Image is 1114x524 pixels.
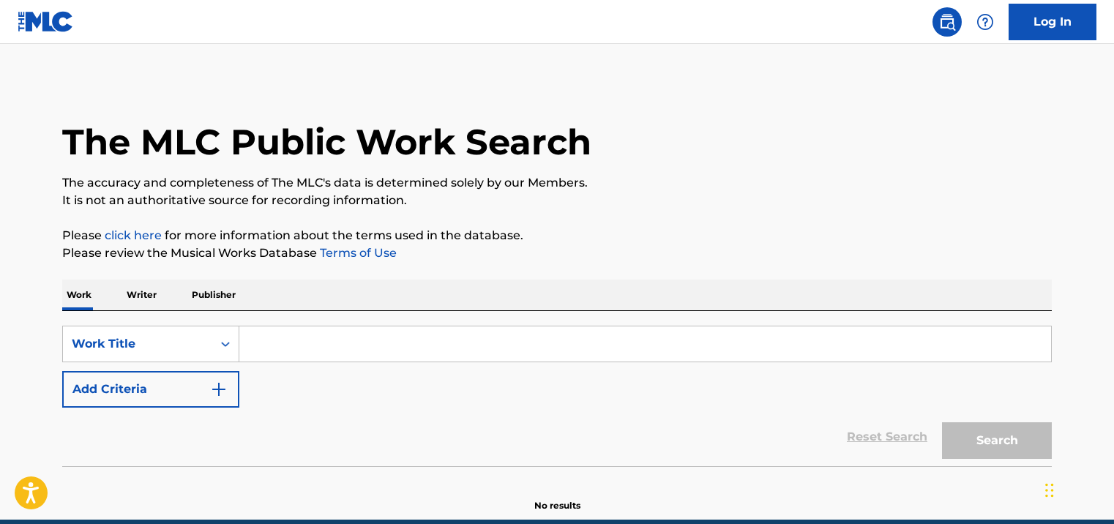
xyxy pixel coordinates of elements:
p: Please review the Musical Works Database [62,244,1052,262]
form: Search Form [62,326,1052,466]
p: No results [534,482,580,512]
img: search [938,13,956,31]
h1: The MLC Public Work Search [62,120,591,164]
a: click here [105,228,162,242]
div: Work Title [72,335,203,353]
p: It is not an authoritative source for recording information. [62,192,1052,209]
a: Public Search [932,7,962,37]
div: Drag [1045,468,1054,512]
button: Add Criteria [62,371,239,408]
div: Help [971,7,1000,37]
p: The accuracy and completeness of The MLC's data is determined solely by our Members. [62,174,1052,192]
a: Terms of Use [317,246,397,260]
p: Work [62,280,96,310]
img: help [976,13,994,31]
a: Log In [1009,4,1096,40]
p: Publisher [187,280,240,310]
img: 9d2ae6d4665cec9f34b9.svg [210,381,228,398]
img: MLC Logo [18,11,74,32]
p: Writer [122,280,161,310]
iframe: Chat Widget [1041,454,1114,524]
p: Please for more information about the terms used in the database. [62,227,1052,244]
